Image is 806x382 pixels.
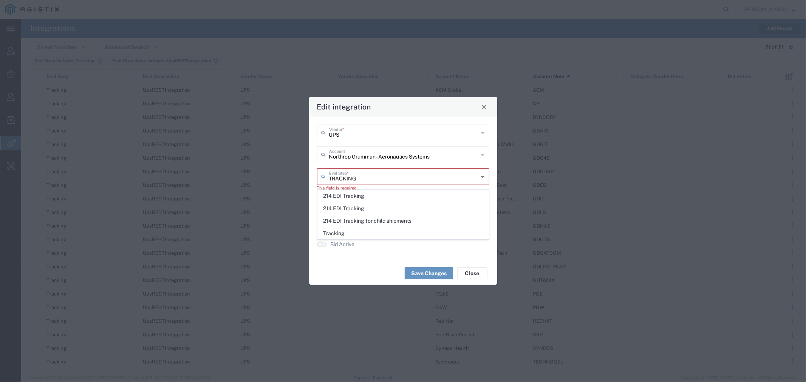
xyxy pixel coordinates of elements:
[318,228,489,239] span: Tracking
[479,102,489,112] button: Close
[317,185,489,191] div: This field is required
[318,215,489,227] span: 214 EDI Tracking for child shipments
[457,267,487,279] button: Close
[331,240,355,248] label: Bid Active
[405,267,453,279] button: Save Changes
[317,101,371,112] h4: Edit integration
[318,203,489,214] span: 214 EDI Tracking
[318,190,489,202] span: 214 EDI Tracking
